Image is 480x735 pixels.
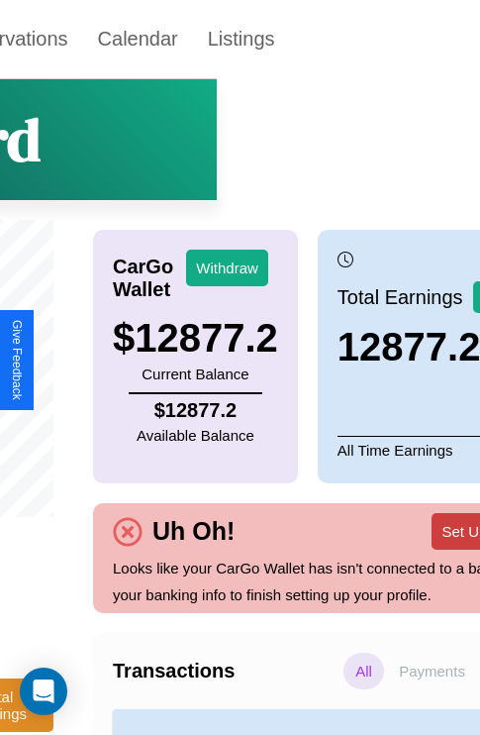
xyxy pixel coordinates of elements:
[343,653,384,689] p: All
[20,668,67,715] div: Open Intercom Messenger
[193,18,290,59] a: Listings
[113,316,278,361] h3: $ 12877.2
[83,18,193,59] a: Calendar
[10,320,24,400] div: Give Feedback
[186,250,268,286] button: Withdraw
[143,517,244,546] h4: Uh Oh!
[394,653,470,689] p: Payments
[137,422,254,449] p: Available Balance
[337,279,473,315] p: Total Earnings
[137,399,254,422] h4: $ 12877.2
[113,256,186,301] h4: CarGo Wallet
[113,660,338,682] h4: Transactions
[113,361,278,387] p: Current Balance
